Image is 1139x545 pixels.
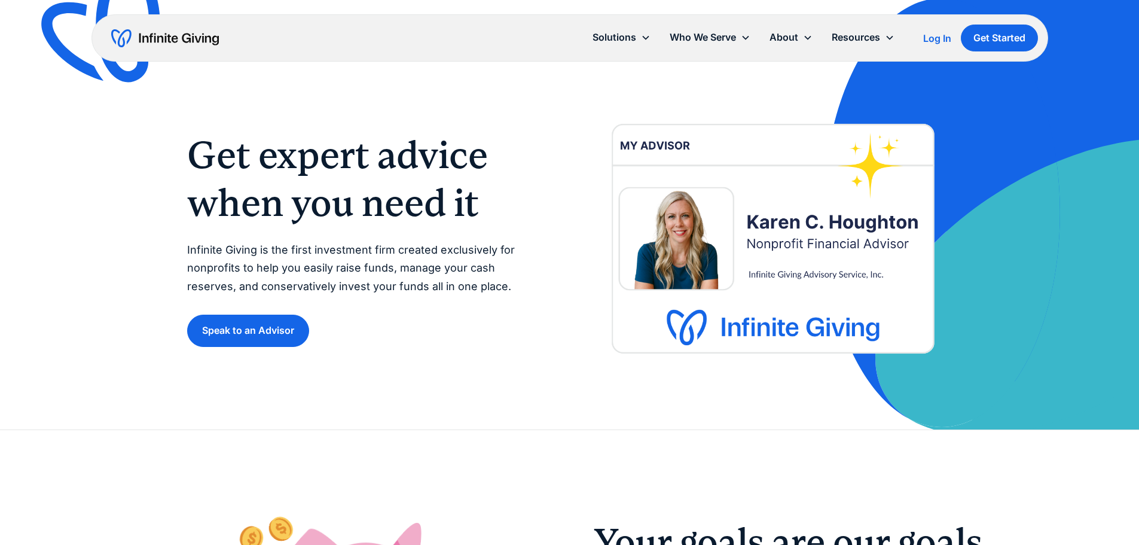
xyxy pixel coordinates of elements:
[187,241,546,296] p: Infinite Giving is the first investment firm created exclusively for nonprofits to help you easil...
[961,25,1038,51] a: Get Started
[593,29,636,45] div: Solutions
[583,25,660,50] div: Solutions
[760,25,822,50] div: About
[187,131,546,227] h1: Get expert advice when you need it
[832,29,880,45] div: Resources
[822,25,904,50] div: Resources
[660,25,760,50] div: Who We Serve
[670,29,736,45] div: Who We Serve
[923,34,951,43] div: Log In
[923,31,951,45] a: Log In
[769,29,798,45] div: About
[187,315,309,346] a: Speak to an Advisor
[111,29,219,48] a: home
